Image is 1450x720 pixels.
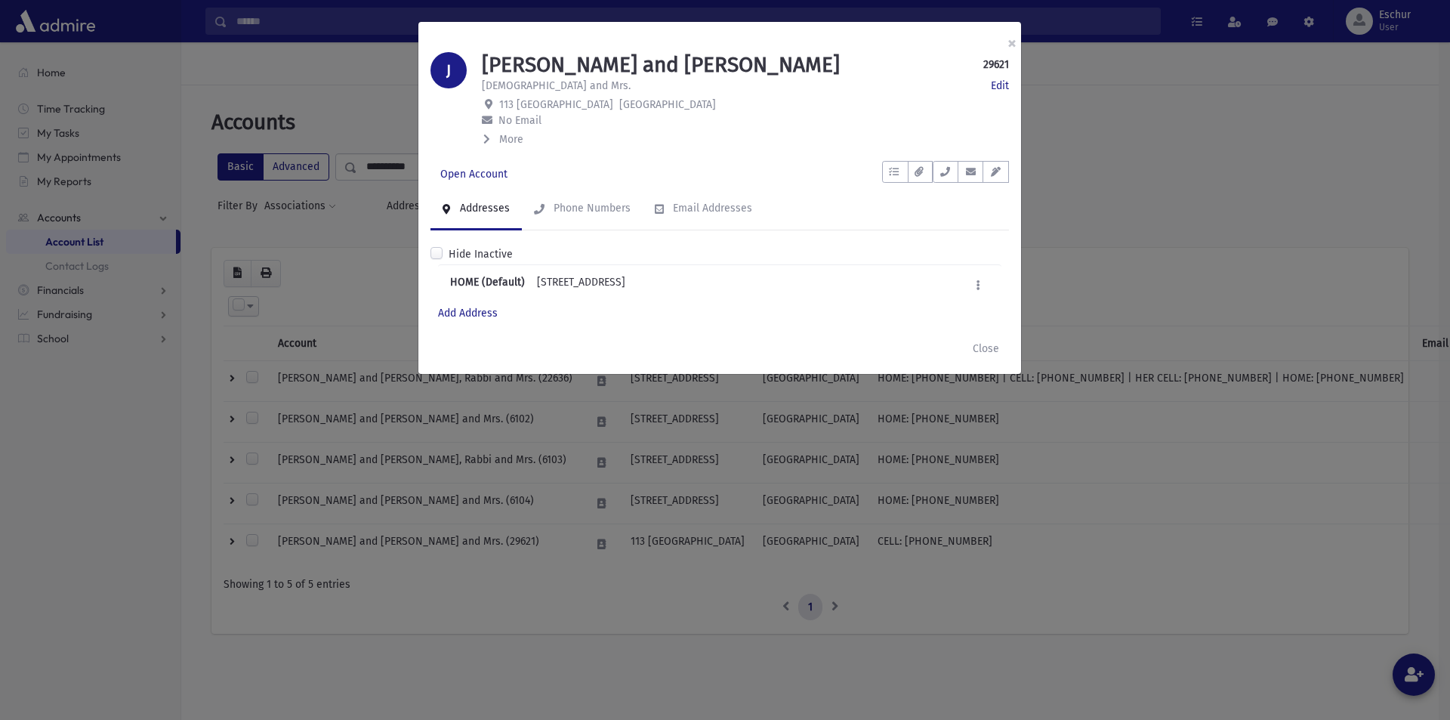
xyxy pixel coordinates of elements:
span: No Email [498,114,541,127]
div: [STREET_ADDRESS] [537,274,625,296]
div: Email Addresses [670,202,752,215]
button: × [995,22,1029,64]
h1: [PERSON_NAME] and [PERSON_NAME] [482,52,840,78]
label: Hide Inactive [449,246,513,262]
button: Close [963,335,1009,362]
div: Phone Numbers [551,202,631,215]
p: [DEMOGRAPHIC_DATA] and Mrs. [482,78,631,94]
b: HOME (Default) [450,274,525,296]
a: Addresses [430,188,522,230]
a: Phone Numbers [522,188,643,230]
a: Add Address [438,307,498,320]
span: More [499,133,523,146]
a: Open Account [430,161,517,188]
span: [GEOGRAPHIC_DATA] [619,98,716,111]
span: 113 [GEOGRAPHIC_DATA] [499,98,613,111]
strong: 29621 [983,57,1009,73]
div: Addresses [457,202,510,215]
button: More [482,131,525,147]
a: Email Addresses [643,188,764,230]
a: Edit [991,78,1009,94]
div: J [430,52,467,88]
